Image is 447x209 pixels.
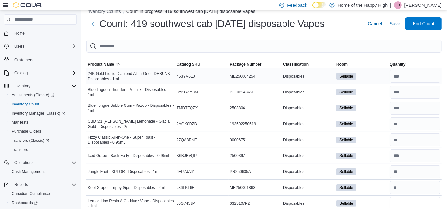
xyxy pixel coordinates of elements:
[14,31,25,36] span: Home
[9,109,77,117] span: Inventory Manager (Classic)
[1,55,79,64] button: Customers
[88,62,114,67] span: Product Name
[14,182,28,187] span: Reports
[365,17,385,30] button: Cancel
[7,136,79,145] a: Transfers (Classic)
[9,118,77,126] span: Manifests
[390,62,406,67] span: Quantity
[413,20,434,27] span: End Count
[336,184,356,191] span: Sellable
[12,159,36,166] button: Operations
[12,111,65,116] span: Inventory Manager (Classic)
[229,104,282,112] div: 2503804
[283,90,304,95] span: Disposables
[312,2,326,8] input: Dark Mode
[88,71,174,81] span: 24K Gold Liquid Diamond All-in-One - DEBUNK - Disposables - 1mL
[14,160,33,165] span: Operations
[12,159,77,166] span: Operations
[1,158,79,167] button: Operations
[1,29,79,38] button: Home
[9,128,44,135] a: Purchase Orders
[336,62,348,67] span: Room
[283,121,304,127] span: Disposables
[368,20,382,27] span: Cancel
[9,168,77,176] span: Cash Management
[14,83,30,89] span: Inventory
[88,198,174,209] span: Lemon Linx Resin AIO - Nugz Vape - Disposables - 1mL
[229,184,282,191] div: ME250001863
[339,73,353,79] span: Sellable
[387,17,403,30] button: Save
[177,121,197,127] span: 2AGK0DZB
[282,60,335,68] button: Classification
[404,1,442,9] p: [PERSON_NAME]
[336,89,356,95] span: Sellable
[86,40,442,53] input: This is a search bar. After typing your query, hit enter to filter the results lower in the page.
[283,185,304,190] span: Disposables
[336,168,356,175] span: Sellable
[388,60,442,68] button: Quantity
[9,137,77,144] span: Transfers (Classic)
[1,42,79,51] button: Users
[390,1,391,9] p: |
[7,189,79,198] button: Canadian Compliance
[1,180,79,189] button: Reports
[12,191,50,196] span: Canadian Compliance
[283,153,304,158] span: Disposables
[177,62,200,67] span: Catalog SKU
[9,91,77,99] span: Adjustments (Classic)
[177,90,198,95] span: 8YKGZM3M
[283,201,304,206] span: Disposables
[336,105,356,111] span: Sellable
[177,169,195,174] span: 6FPZJA61
[9,146,77,154] span: Transfers
[230,62,261,67] span: Package Number
[12,147,28,152] span: Transfers
[9,168,47,176] a: Cash Management
[13,2,42,8] img: Cova
[390,20,400,27] span: Save
[7,198,79,207] a: Dashboards
[1,68,79,78] button: Catalog
[126,9,255,14] button: Count in progress: 419 southwest cab [DATE] disposable Vapes
[9,91,57,99] a: Adjustments (Classic)
[177,74,195,79] span: 453YV6EJ
[9,137,52,144] a: Transfers (Classic)
[12,181,31,189] button: Reports
[14,44,24,49] span: Users
[283,169,304,174] span: Disposables
[88,169,161,174] span: Jungle Fruit - XPLOR - Disposables - 1mL
[177,105,198,111] span: TMDTFQZX
[283,137,304,142] span: Disposables
[177,185,194,190] span: J86LKL6E
[7,100,79,109] button: Inventory Count
[12,129,41,134] span: Purchase Orders
[12,30,27,37] a: Home
[394,1,402,9] div: Jessica Bishop
[12,138,49,143] span: Transfers (Classic)
[86,8,442,16] nav: An example of EuiBreadcrumbs
[312,8,313,9] span: Dark Mode
[9,190,77,198] span: Canadian Compliance
[9,118,31,126] a: Manifests
[88,119,174,129] span: CBD 3:1 [PERSON_NAME] Lemonade - Glacial Gold - Disposables - 2mL
[229,88,282,96] div: BLL0224-VAP
[88,185,166,190] span: Kool Grape - Trippy Sips - Disposables - 2mL
[12,120,28,125] span: Manifests
[9,128,77,135] span: Purchase Orders
[88,103,174,113] span: Blue Tongue Bubble Gum - Kazoo - Disposables - 1mL
[9,199,77,207] span: Dashboards
[12,92,54,98] span: Adjustments (Classic)
[336,121,356,127] span: Sellable
[12,56,36,64] a: Customers
[229,72,282,80] div: ME250004254
[9,109,68,117] a: Inventory Manager (Classic)
[283,74,304,79] span: Disposables
[12,43,27,50] button: Users
[86,60,175,68] button: Product Name
[7,127,79,136] button: Purchase Orders
[9,190,53,198] a: Canadian Compliance
[339,169,353,175] span: Sellable
[86,17,99,30] button: Next
[338,1,388,9] p: Home of the Happy High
